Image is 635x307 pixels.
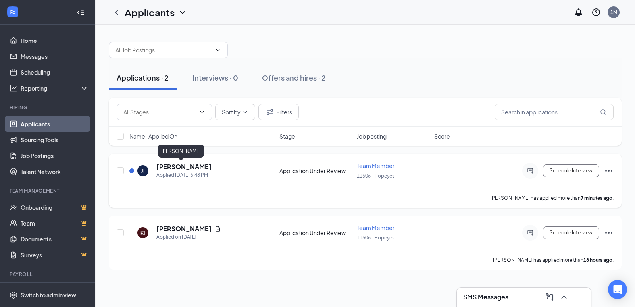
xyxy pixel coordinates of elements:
a: Job Postings [21,148,89,164]
span: Name · Applied On [129,132,177,140]
a: Home [21,33,89,48]
svg: Filter [265,107,275,117]
svg: ChevronDown [242,109,248,115]
a: OnboardingCrown [21,199,89,215]
h5: [PERSON_NAME] [156,224,212,233]
div: Applied on [DATE] [156,233,221,241]
svg: Ellipses [604,166,614,176]
b: 7 minutes ago [581,195,612,201]
div: KJ [140,230,146,236]
span: Sort by [222,109,241,115]
span: Team Member [357,162,394,169]
span: Score [434,132,450,140]
h5: [PERSON_NAME] [156,162,212,171]
button: Sort byChevronDown [215,104,255,120]
button: Schedule Interview [543,226,599,239]
div: [PERSON_NAME] [158,145,204,158]
span: Job posting [357,132,387,140]
div: Interviews · 0 [192,73,238,83]
div: JI [141,168,144,174]
span: Team Member [357,224,394,231]
div: Offers and hires · 2 [262,73,326,83]
span: 11506 - Popeyes [357,173,394,179]
div: Hiring [10,104,87,111]
div: 1M [610,9,617,15]
svg: ChevronDown [199,109,205,115]
svg: Settings [10,291,17,299]
svg: QuestionInfo [591,8,601,17]
a: DocumentsCrown [21,231,89,247]
a: Scheduling [21,64,89,80]
span: 11506 - Popeyes [357,235,394,241]
svg: ChevronUp [559,292,569,302]
svg: ActiveChat [525,168,535,174]
svg: Analysis [10,84,17,92]
a: Sourcing Tools [21,132,89,148]
svg: Document [215,226,221,232]
div: Applications · 2 [117,73,169,83]
div: Switch to admin view [21,291,76,299]
button: Minimize [572,291,585,303]
span: Stage [279,132,295,140]
svg: WorkstreamLogo [9,8,17,16]
div: Team Management [10,187,87,194]
button: Schedule Interview [543,164,599,177]
svg: Ellipses [604,228,614,237]
svg: Notifications [574,8,583,17]
button: ChevronUp [558,291,570,303]
b: 18 hours ago [583,257,612,263]
svg: Minimize [573,292,583,302]
svg: MagnifyingGlass [600,109,606,115]
button: Filter Filters [258,104,299,120]
button: ComposeMessage [543,291,556,303]
a: Applicants [21,116,89,132]
h3: SMS Messages [463,293,508,301]
a: SurveysCrown [21,247,89,263]
p: [PERSON_NAME] has applied more than . [493,257,614,263]
input: All Stages [123,108,196,116]
svg: ChevronLeft [112,8,121,17]
svg: ChevronDown [215,47,221,53]
div: Application Under Review [279,229,352,237]
div: Application Under Review [279,167,352,175]
svg: Collapse [77,8,85,16]
a: Talent Network [21,164,89,180]
svg: ChevronDown [178,8,187,17]
div: Reporting [21,84,89,92]
a: Messages [21,48,89,64]
div: Applied [DATE] 5:48 PM [156,171,212,179]
input: Search in applications [495,104,614,120]
svg: ComposeMessage [545,292,554,302]
h1: Applicants [125,6,175,19]
div: Open Intercom Messenger [608,280,627,299]
a: TeamCrown [21,215,89,231]
input: All Job Postings [115,46,212,54]
svg: ActiveChat [525,230,535,236]
div: Payroll [10,271,87,278]
p: [PERSON_NAME] has applied more than . [490,195,614,201]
